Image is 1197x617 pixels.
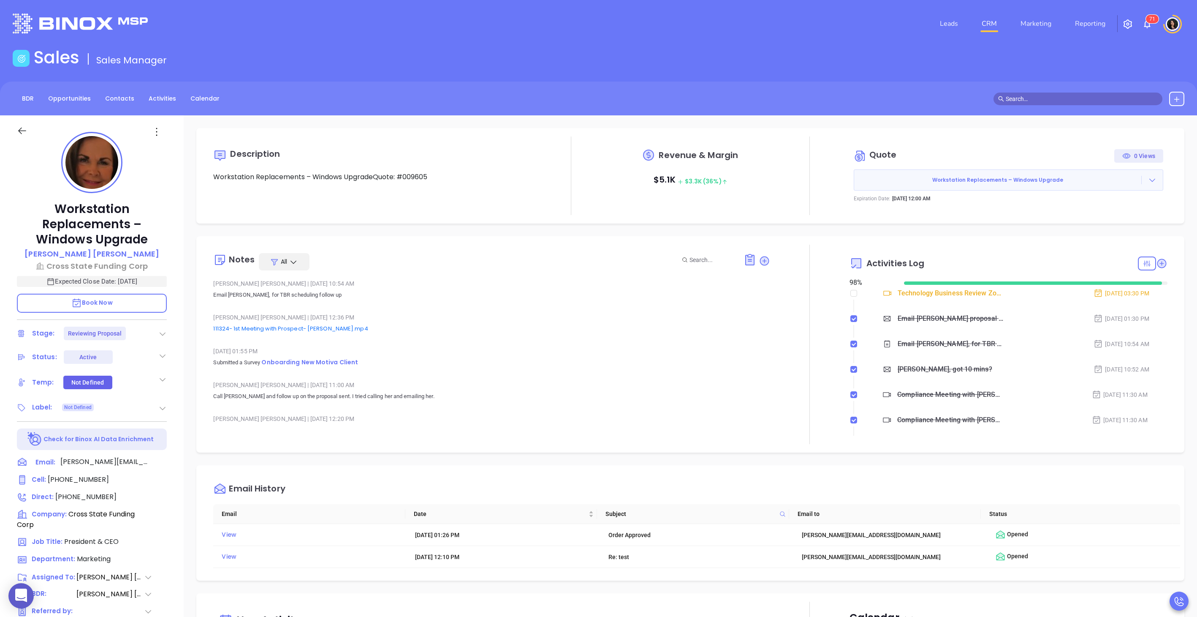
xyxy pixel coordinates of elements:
input: Search… [1006,94,1158,104]
p: Submitted a Survey [213,358,770,368]
span: | [307,280,309,287]
th: Status [981,504,1173,524]
span: Workstation Replacements – Windows Upgrade [854,176,1141,184]
a: Contacts [100,92,139,106]
span: Marketing [77,554,111,564]
div: Temp: [32,376,54,389]
span: [PERSON_NAME][EMAIL_ADDRESS][DOMAIN_NAME] [60,457,149,467]
img: Ai-Enrich-DaqCidB-.svg [27,432,42,447]
div: [DATE] 11:30 AM [1092,415,1148,425]
th: Email [213,504,405,524]
span: Email: [35,457,55,468]
span: search [998,96,1004,102]
img: iconNotification [1142,19,1152,29]
a: CRM [978,15,1000,32]
a: Opportunities [43,92,96,106]
div: Reviewing Proposal [68,327,122,340]
div: [DATE] 01:55 PM [213,345,770,358]
div: Not Defined [71,376,104,389]
th: Date [405,504,597,524]
div: Notes [229,255,255,264]
div: [PERSON_NAME][EMAIL_ADDRESS][DOMAIN_NAME] [802,552,983,562]
span: Activities Log [866,259,924,268]
span: [PHONE_NUMBER] [55,492,117,502]
div: Opened [995,551,1177,562]
div: Compliance Meeting with [PERSON_NAME] [897,414,1004,426]
div: Stage: [32,327,55,340]
span: Referred by: [32,606,76,617]
a: Calendar [185,92,225,106]
span: Not Defined [64,403,92,412]
div: Email History [229,484,285,496]
img: iconSetting [1123,19,1133,29]
p: Check for Binox AI Data Enrichment [43,435,154,444]
a: BDR [17,92,39,106]
div: [PERSON_NAME] [PERSON_NAME] [DATE] 12:36 PM [213,311,770,324]
div: Email [PERSON_NAME], for TBR scheduling follow up [898,338,1004,350]
span: President & CEO [64,537,119,546]
a: [PERSON_NAME] [PERSON_NAME] [24,248,159,260]
span: Revenue & Margin [659,151,738,159]
div: Compliance Meeting with [PERSON_NAME] [897,388,1004,401]
p: Workstation Replacements – Windows Upgrade [17,202,167,247]
p: Expected Close Date: [DATE] [17,276,167,287]
div: View [222,551,403,562]
span: | [307,314,309,321]
span: Cross State Funding Corp [17,509,135,530]
span: Quote [869,149,897,161]
div: [DATE] 01:30 PM [1094,314,1149,323]
span: Job Title: [32,537,62,546]
div: Technology Business Review Zoom with [PERSON_NAME] [898,287,1004,300]
div: [PERSON_NAME], got 10 mins? [898,363,992,376]
span: Assigned To: [32,573,76,582]
p: Call [PERSON_NAME] and follow up on the proposal sent. I tried calling her and emailing her. [213,391,770,401]
div: [DATE] 10:52 AM [1094,365,1149,374]
div: View [222,529,403,541]
div: [PERSON_NAME] [PERSON_NAME] [DATE] 12:20 PM [213,412,770,425]
span: | [307,382,309,388]
a: 111324- 1st Meeting with Prospect- [PERSON_NAME].mp4 [213,325,368,333]
div: 0 Views [1122,149,1155,163]
div: [DATE] 12:10 PM [415,552,597,562]
div: Re: test [608,552,790,562]
p: $ 5.1K [654,172,727,189]
input: Search... [689,255,734,265]
div: Active [79,350,97,364]
p: [DATE] 12:00 AM [892,195,931,202]
p: [PERSON_NAME] [PERSON_NAME] [24,248,159,259]
span: BDR: [32,589,76,600]
span: Sales Manager [96,54,167,67]
div: Status: [32,351,57,363]
a: Cross State Funding Corp [17,260,167,272]
span: Book Now [71,298,113,307]
p: Workstation Replacements – Windows UpgradeQuote: #009605 [213,172,531,182]
span: 1 [1152,16,1155,22]
span: 7 [1149,16,1152,22]
div: [PERSON_NAME] [PERSON_NAME] [DATE] 11:00 AM [213,379,770,391]
div: [DATE] 10:54 AM [1094,339,1149,349]
div: [PERSON_NAME][EMAIL_ADDRESS][DOMAIN_NAME] [802,530,983,540]
th: Email to [789,504,981,524]
img: user [1166,17,1179,31]
div: [DATE] 01:26 PM [415,530,597,540]
a: Activities [144,92,181,106]
span: Subject [605,509,776,519]
div: Label: [32,401,52,414]
a: Reporting [1072,15,1109,32]
a: Leads [936,15,961,32]
h1: Sales [34,47,79,68]
button: Workstation Replacements – Windows Upgrade [854,169,1163,191]
img: logo [13,14,148,33]
span: [PERSON_NAME] [PERSON_NAME] [76,572,144,582]
span: Onboarding New Motiva Client [261,358,358,366]
span: Description [230,148,280,160]
span: Company: [32,510,67,519]
span: Department: [32,554,75,563]
p: Email [PERSON_NAME], for TBR scheduling follow up [213,290,770,300]
span: [PHONE_NUMBER] [48,475,109,484]
img: profile-user [65,136,118,189]
div: Email [PERSON_NAME] proposal follow up - [PERSON_NAME] [898,312,1004,325]
div: [PERSON_NAME] [PERSON_NAME] [DATE] 10:54 AM [213,277,770,290]
div: [DATE] 03:30 PM [1094,289,1149,298]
